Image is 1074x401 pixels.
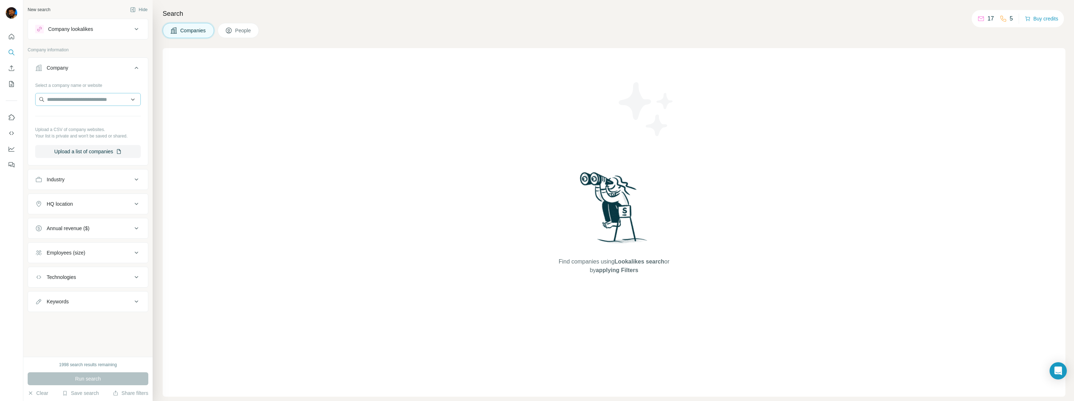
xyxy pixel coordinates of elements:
button: Annual revenue ($) [28,220,148,237]
button: Keywords [28,293,148,310]
div: Annual revenue ($) [47,225,89,232]
button: Dashboard [6,143,17,155]
h4: Search [163,9,1065,19]
div: New search [28,6,50,13]
button: Upload a list of companies [35,145,141,158]
span: Find companies using or by [557,257,671,275]
img: Avatar [6,7,17,19]
div: Select a company name or website [35,79,141,89]
button: Clear [28,390,48,397]
button: Technologies [28,269,148,286]
p: Upload a CSV of company websites. [35,126,141,133]
button: HQ location [28,195,148,213]
div: Technologies [47,274,76,281]
p: 17 [987,14,994,23]
img: Surfe Illustration - Stars [614,77,679,141]
p: Company information [28,47,148,53]
button: Buy credits [1025,14,1058,24]
p: Your list is private and won't be saved or shared. [35,133,141,139]
button: Share filters [113,390,148,397]
div: Open Intercom Messenger [1050,362,1067,379]
img: Surfe Illustration - Woman searching with binoculars [577,170,651,250]
button: Feedback [6,158,17,171]
button: Company lookalikes [28,20,148,38]
div: Company lookalikes [48,25,93,33]
button: Employees (size) [28,244,148,261]
button: Save search [62,390,99,397]
button: Industry [28,171,148,188]
div: Company [47,64,68,71]
button: Company [28,59,148,79]
div: Keywords [47,298,69,305]
span: People [235,27,252,34]
button: Use Surfe on LinkedIn [6,111,17,124]
button: Use Surfe API [6,127,17,140]
button: Search [6,46,17,59]
div: 1998 search results remaining [59,362,117,368]
span: Lookalikes search [614,258,664,265]
button: Hide [125,4,153,15]
button: Quick start [6,30,17,43]
div: Industry [47,176,65,183]
div: Employees (size) [47,249,85,256]
span: applying Filters [596,267,638,273]
button: Enrich CSV [6,62,17,75]
span: Companies [180,27,206,34]
div: HQ location [47,200,73,208]
p: 5 [1010,14,1013,23]
button: My lists [6,78,17,90]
